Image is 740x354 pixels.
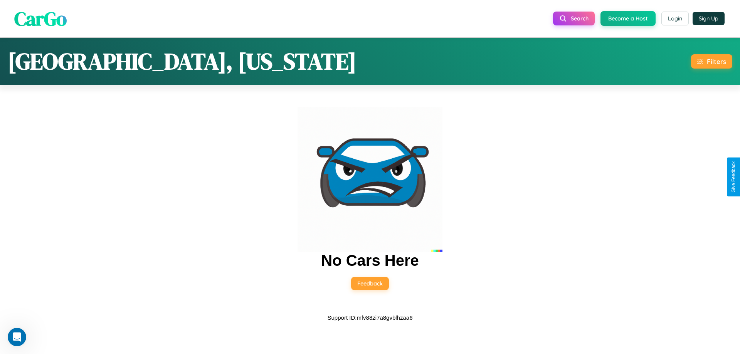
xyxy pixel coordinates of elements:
button: Search [553,12,595,25]
div: Filters [707,57,726,65]
button: Feedback [351,277,389,290]
button: Become a Host [600,11,656,26]
p: Support ID: mfv88zi7a8gvblhzaa6 [328,312,413,323]
h2: No Cars Here [321,252,419,269]
h1: [GEOGRAPHIC_DATA], [US_STATE] [8,45,357,77]
span: CarGo [14,5,67,32]
img: car [298,107,442,252]
iframe: Intercom live chat [8,328,26,346]
button: Sign Up [693,12,725,25]
div: Give Feedback [731,161,736,193]
button: Login [661,12,689,25]
span: Search [571,15,589,22]
button: Filters [691,54,732,69]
